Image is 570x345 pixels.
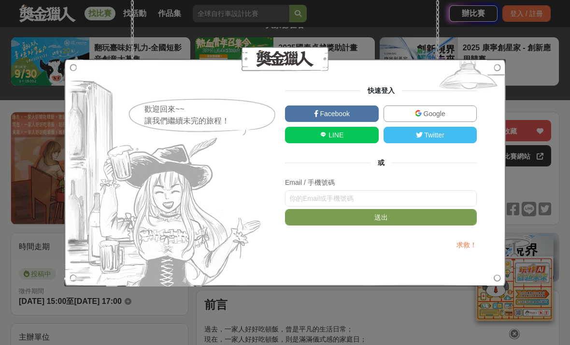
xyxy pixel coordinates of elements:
input: 你的Email或手機號碼 [285,190,477,207]
div: 歡迎回來~~ [144,104,277,115]
img: LINE [320,131,327,138]
span: 快速登入 [360,87,402,94]
span: Facebook [318,110,350,118]
span: LINE [327,131,343,139]
span: Google [422,110,445,118]
button: 送出 [285,209,477,225]
span: Twitter [423,131,444,139]
a: 求救！ [456,241,477,249]
div: Email / 手機號碼 [285,178,477,188]
img: Signup [431,59,506,95]
div: 讓我們繼續未完的旅程！ [144,115,277,127]
span: 或 [370,159,392,166]
img: Google [415,110,422,117]
img: Signup [64,59,265,286]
